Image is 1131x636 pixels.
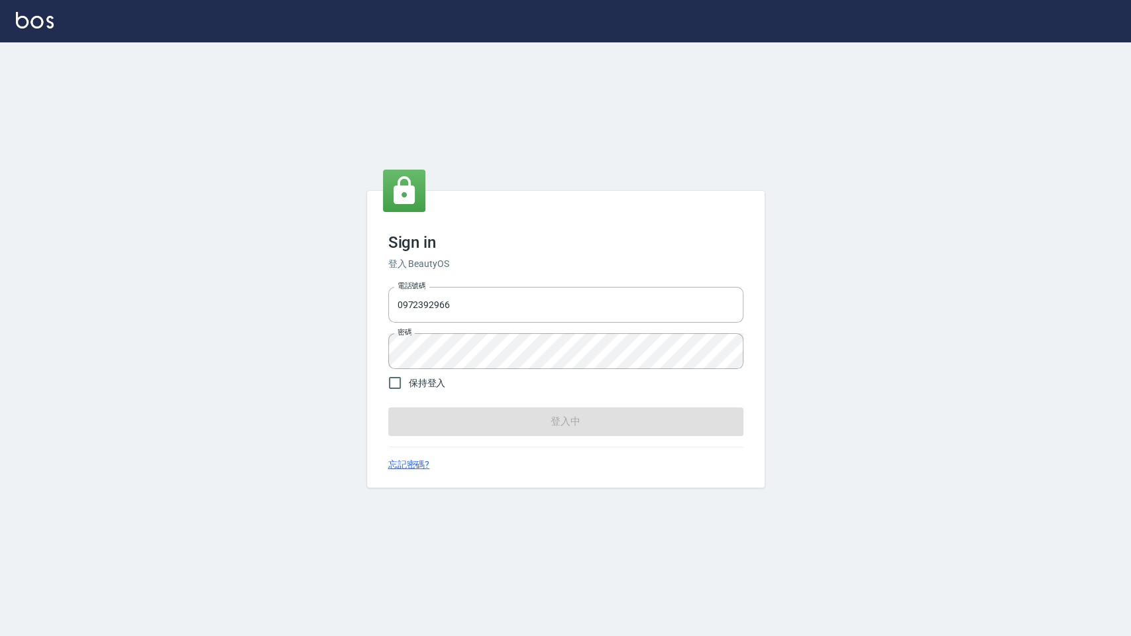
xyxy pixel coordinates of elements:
[388,233,743,252] h3: Sign in
[398,281,425,291] label: 電話號碼
[409,376,446,390] span: 保持登入
[388,257,743,271] h6: 登入 BeautyOS
[398,327,411,337] label: 密碼
[16,12,54,28] img: Logo
[388,458,430,472] a: 忘記密碼?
